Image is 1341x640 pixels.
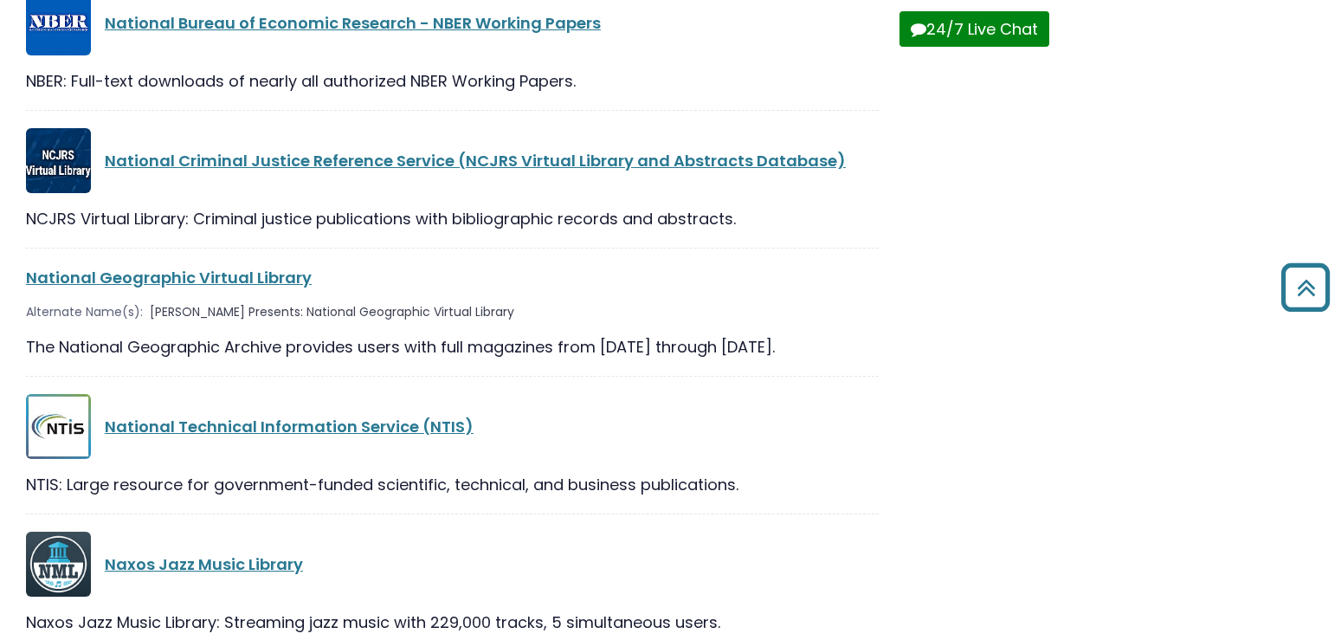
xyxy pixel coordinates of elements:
a: Naxos Jazz Music Library [105,553,303,575]
span: [PERSON_NAME] Presents: National Geographic Virtual Library [150,303,514,321]
span: Alternate Name(s): [26,303,143,321]
div: Naxos Jazz Music Library: Streaming jazz music with 229,000 tracks, 5 simultaneous users. [26,611,879,634]
div: NCJRS Virtual Library: Criminal justice publications with bibliographic records and abstracts. [26,207,879,230]
div: NTIS: Large resource for government-funded scientific, technical, and business publications. [26,473,879,496]
a: National Technical Information Service (NTIS) [105,416,474,437]
button: 24/7 Live Chat [899,11,1049,47]
a: National Bureau of Economic Research - NBER Working Papers [105,12,601,34]
div: The National Geographic Archive provides users with full magazines from [DATE] through [DATE]. [26,335,879,359]
a: Back to Top [1274,271,1337,303]
a: National Criminal Justice Reference Service (NCJRS Virtual Library and Abstracts Database) [105,150,846,171]
div: NBER: Full-text downloads of nearly all authorized NBER Working Papers. [26,69,879,93]
a: National Geographic Virtual Library [26,267,312,288]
